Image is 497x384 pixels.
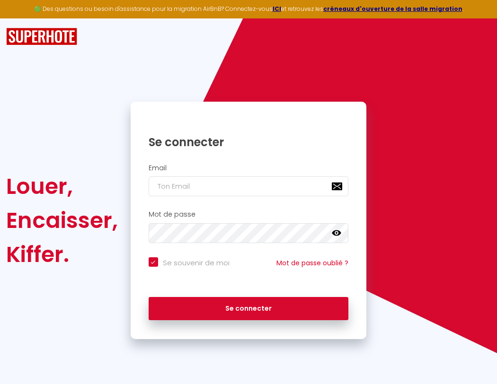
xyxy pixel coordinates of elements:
[149,297,349,321] button: Se connecter
[149,176,349,196] input: Ton Email
[6,169,118,203] div: Louer,
[273,5,281,13] a: ICI
[149,164,349,172] h2: Email
[149,135,349,149] h1: Se connecter
[276,258,348,268] a: Mot de passe oublié ?
[6,28,77,45] img: SuperHote logo
[323,5,462,13] a: créneaux d'ouverture de la salle migration
[149,210,349,218] h2: Mot de passe
[6,237,118,271] div: Kiffer.
[6,203,118,237] div: Encaisser,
